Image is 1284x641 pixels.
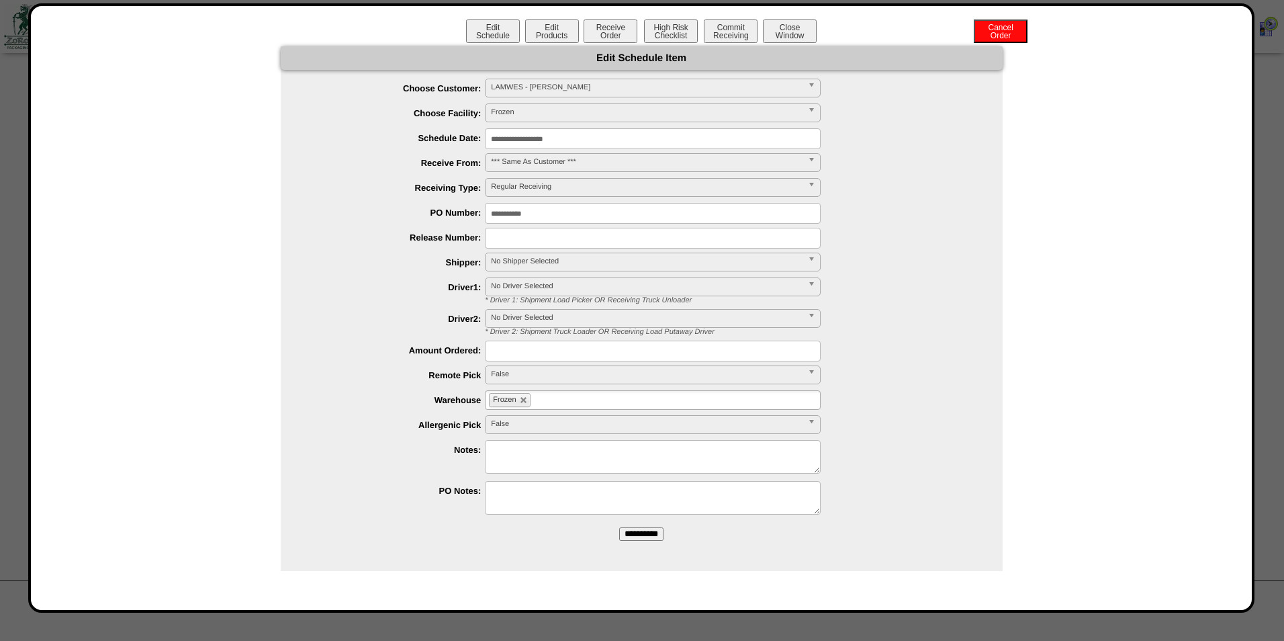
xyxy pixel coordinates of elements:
label: Receive From: [308,158,486,168]
span: No Shipper Selected [491,253,802,269]
span: Frozen [493,396,516,404]
span: No Driver Selected [491,310,802,326]
span: Regular Receiving [491,179,802,195]
div: * Driver 1: Shipment Load Picker OR Receiving Truck Unloader [475,296,1003,304]
span: False [491,416,802,432]
a: CloseWindow [762,30,818,40]
span: LAMWES - [PERSON_NAME] [491,79,802,95]
span: False [491,366,802,382]
label: Warehouse [308,395,486,405]
label: Notes: [308,445,486,455]
label: Shipper: [308,257,486,267]
span: Frozen [491,104,802,120]
label: PO Number: [308,208,486,218]
div: * Driver 2: Shipment Truck Loader OR Receiving Load Putaway Driver [475,328,1003,336]
a: High RiskChecklist [643,31,701,40]
span: No Driver Selected [491,278,802,294]
button: CancelOrder [974,19,1027,43]
button: CommitReceiving [704,19,758,43]
button: CloseWindow [763,19,817,43]
label: Allergenic Pick [308,420,486,430]
button: EditProducts [525,19,579,43]
label: Release Number: [308,232,486,243]
label: Receiving Type: [308,183,486,193]
label: Driver1: [308,282,486,292]
label: Driver2: [308,314,486,324]
label: Amount Ordered: [308,345,486,355]
label: Remote Pick [308,370,486,380]
label: Schedule Date: [308,133,486,143]
label: Choose Facility: [308,108,486,118]
button: ReceiveOrder [584,19,637,43]
button: EditSchedule [466,19,520,43]
label: Choose Customer: [308,83,486,93]
button: High RiskChecklist [644,19,698,43]
div: Edit Schedule Item [281,46,1003,70]
label: PO Notes: [308,486,486,496]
